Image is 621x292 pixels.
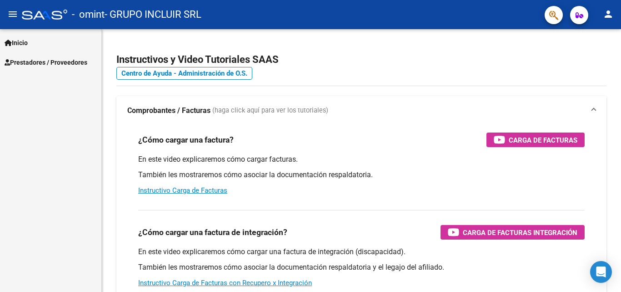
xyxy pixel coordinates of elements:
p: En este video explicaremos cómo cargar facturas. [138,154,585,164]
a: Instructivo Carga de Facturas con Recupero x Integración [138,279,312,287]
a: Centro de Ayuda - Administración de O.S. [116,67,252,80]
span: - GRUPO INCLUIR SRL [105,5,201,25]
span: Carga de Facturas [509,134,577,146]
span: Inicio [5,38,28,48]
span: (haga click aquí para ver los tutoriales) [212,106,328,116]
span: Prestadores / Proveedores [5,57,87,67]
mat-icon: menu [7,9,18,20]
mat-icon: person [603,9,614,20]
a: Instructivo Carga de Facturas [138,186,227,195]
span: Carga de Facturas Integración [463,227,577,238]
h3: ¿Cómo cargar una factura? [138,133,234,146]
p: También les mostraremos cómo asociar la documentación respaldatoria. [138,170,585,180]
p: También les mostraremos cómo asociar la documentación respaldatoria y el legajo del afiliado. [138,262,585,272]
span: - omint [72,5,105,25]
button: Carga de Facturas Integración [441,225,585,240]
p: En este video explicaremos cómo cargar una factura de integración (discapacidad). [138,247,585,257]
div: Open Intercom Messenger [590,261,612,283]
mat-expansion-panel-header: Comprobantes / Facturas (haga click aquí para ver los tutoriales) [116,96,606,125]
h3: ¿Cómo cargar una factura de integración? [138,226,287,239]
h2: Instructivos y Video Tutoriales SAAS [116,51,606,68]
button: Carga de Facturas [486,133,585,147]
strong: Comprobantes / Facturas [127,106,210,116]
